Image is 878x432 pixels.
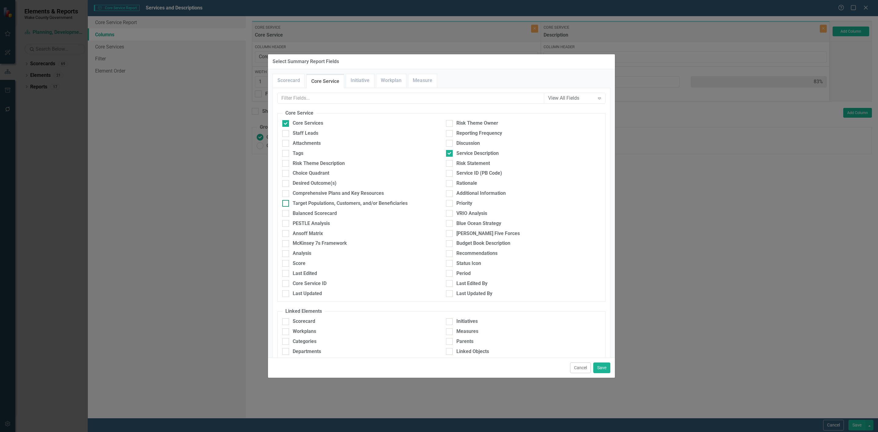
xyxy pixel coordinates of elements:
[282,308,325,315] legend: Linked Elements
[293,318,315,325] div: Scorecard
[456,250,498,257] div: Recommendations
[293,220,330,227] div: PESTLE Analysis
[346,74,374,87] a: Initiative
[456,240,510,247] div: Budget Book Description
[293,200,408,207] div: Target Populations, Customers, and/or Beneficiaries
[307,75,344,88] a: Core Service
[456,338,473,345] div: Parents
[277,93,544,104] input: Filter Fields...
[456,348,489,355] div: Linked Objects
[293,230,323,237] div: Ansoff Matrix
[456,270,471,277] div: Period
[548,95,595,102] div: View All Fields
[282,110,316,117] legend: Core Service
[273,59,339,64] div: Select Summary Report Fields
[456,160,490,167] div: Risk Statement
[456,220,501,227] div: Blue Ocean Strategy
[293,250,311,257] div: Analysis
[293,180,337,187] div: Desired Outcome(s)
[293,240,347,247] div: McKinsey 7s Framework
[293,210,337,217] div: Balanced Scorecard
[293,170,329,177] div: Choice Quadrant
[456,130,502,137] div: Reporting Frequency
[293,140,321,147] div: Attachments
[293,150,303,157] div: Tags
[456,120,498,127] div: Risk Theme Owner
[456,260,481,267] div: Status Icon
[408,74,437,87] a: Measure
[456,150,499,157] div: Service Description
[293,130,318,137] div: Staff Leads
[293,290,322,297] div: Last Updated
[293,348,321,355] div: Departments
[293,190,384,197] div: Comprehensive Plans and Key Resources
[293,338,316,345] div: Categories
[456,140,480,147] div: Discussion
[570,362,591,373] button: Cancel
[456,200,472,207] div: Priority
[293,328,316,335] div: Workplans
[456,328,478,335] div: Measures
[456,280,487,287] div: Last Edited By
[273,74,305,87] a: Scorecard
[456,190,506,197] div: Additional Information
[456,318,478,325] div: Initiatives
[456,180,477,187] div: Rationale
[293,270,317,277] div: Last Edited
[293,120,323,127] div: Core Services
[593,362,610,373] button: Save
[456,230,520,237] div: [PERSON_NAME] Five Forces
[293,260,305,267] div: Score
[293,160,345,167] div: Risk Theme Description
[293,280,327,287] div: Core Service ID
[456,290,492,297] div: Last Updated By
[376,74,406,87] a: Workplan
[456,170,502,177] div: Service ID (PB Code)
[456,210,487,217] div: VRIO Analysis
